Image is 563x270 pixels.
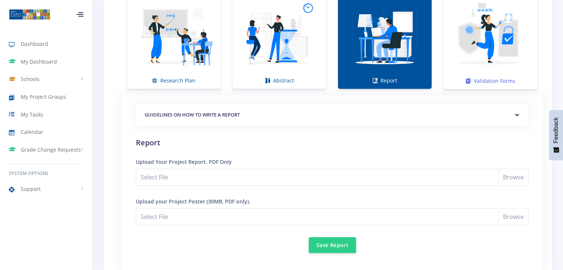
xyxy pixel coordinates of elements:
img: ... [9,9,50,20]
span: My Dashboard [21,58,57,65]
span: Dashboard [21,40,48,48]
label: Upload Your Project Report. PDF Only [136,158,232,166]
span: My Project Groups [21,93,66,101]
label: Upload your Project Poster (30MB, PDF only). [136,198,250,205]
span: Schools [21,75,40,83]
h2: Report [136,137,529,148]
span: Support [21,185,41,193]
button: Feedback - Show survey [549,110,563,160]
h5: GUIDELINES ON HOW TO WRITE A REPORT [145,111,520,119]
span: Grade Change Requests [21,146,81,153]
span: My Tasks [21,111,43,118]
h6: System Options [9,170,83,177]
button: Save Report [309,237,356,253]
span: Feedback [553,117,559,143]
span: Calendar [21,128,43,136]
